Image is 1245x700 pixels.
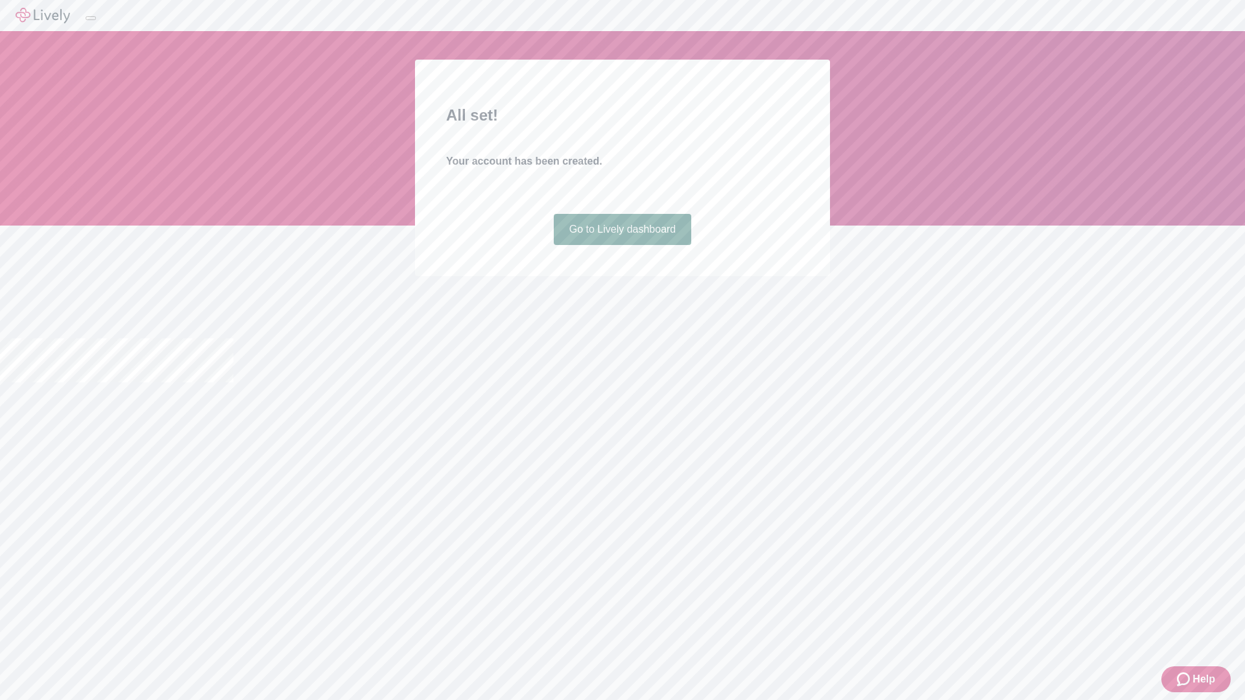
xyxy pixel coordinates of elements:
[1192,671,1215,687] span: Help
[446,154,799,169] h4: Your account has been created.
[86,16,96,20] button: Log out
[554,214,692,245] a: Go to Lively dashboard
[446,104,799,127] h2: All set!
[1177,671,1192,687] svg: Zendesk support icon
[1161,666,1231,692] button: Zendesk support iconHelp
[16,8,70,23] img: Lively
